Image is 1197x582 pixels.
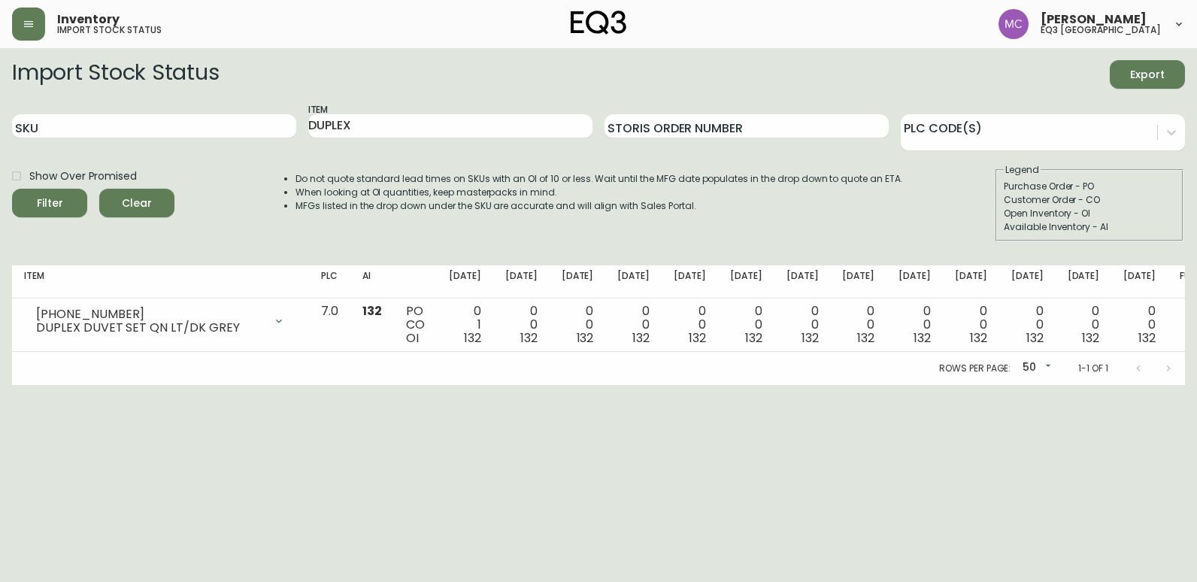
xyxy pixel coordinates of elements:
span: 132 [1026,329,1044,347]
li: Do not quote standard lead times on SKUs with an OI of 10 or less. Wait until the MFG date popula... [295,172,903,186]
span: 132 [464,329,481,347]
p: 1-1 of 1 [1078,362,1108,375]
th: [DATE] [830,265,886,299]
div: [PHONE_NUMBER]DUPLEX DUVET SET QN LT/DK GREY [24,305,297,338]
legend: Legend [1004,163,1041,177]
button: Filter [12,189,87,217]
span: 132 [577,329,594,347]
img: 6dbdb61c5655a9a555815750a11666cc [999,9,1029,39]
div: 0 0 [1011,305,1044,345]
span: 132 [1138,329,1156,347]
th: [DATE] [1111,265,1168,299]
th: Item [12,265,309,299]
span: 132 [689,329,706,347]
span: 132 [632,329,650,347]
div: DUPLEX DUVET SET QN LT/DK GREY [36,321,264,335]
th: [DATE] [437,265,493,299]
h2: Import Stock Status [12,60,219,89]
div: [PHONE_NUMBER] [36,308,264,321]
div: 0 0 [1123,305,1156,345]
th: [DATE] [943,265,999,299]
span: 132 [362,302,382,320]
th: [DATE] [662,265,718,299]
img: logo [571,11,626,35]
h5: import stock status [57,26,162,35]
li: When looking at OI quantities, keep masterpacks in mind. [295,186,903,199]
button: Clear [99,189,174,217]
th: [DATE] [605,265,662,299]
div: 0 0 [899,305,931,345]
div: 0 0 [562,305,594,345]
div: 50 [1017,356,1054,380]
th: [DATE] [774,265,831,299]
span: 132 [970,329,987,347]
div: 0 0 [1068,305,1100,345]
th: [DATE] [999,265,1056,299]
div: 0 0 [505,305,538,345]
span: 132 [802,329,819,347]
span: Show Over Promised [29,168,137,184]
span: Clear [111,194,162,213]
div: 0 0 [842,305,874,345]
div: 0 0 [955,305,987,345]
th: [DATE] [1056,265,1112,299]
span: [PERSON_NAME] [1041,14,1147,26]
th: AI [350,265,394,299]
th: [DATE] [550,265,606,299]
span: 132 [1082,329,1099,347]
li: MFGs listed in the drop down under the SKU are accurate and will align with Sales Portal. [295,199,903,213]
div: Available Inventory - AI [1004,220,1175,234]
th: [DATE] [718,265,774,299]
th: [DATE] [493,265,550,299]
div: Filter [37,194,63,213]
th: [DATE] [886,265,943,299]
div: 0 1 [449,305,481,345]
span: 132 [857,329,874,347]
span: Export [1122,65,1173,84]
p: Rows per page: [939,362,1011,375]
div: PO CO [406,305,425,345]
span: 132 [745,329,762,347]
div: 0 0 [674,305,706,345]
div: 0 0 [786,305,819,345]
div: Open Inventory - OI [1004,207,1175,220]
span: OI [406,329,419,347]
button: Export [1110,60,1185,89]
span: 132 [520,329,538,347]
div: Customer Order - CO [1004,193,1175,207]
span: 132 [914,329,931,347]
h5: eq3 [GEOGRAPHIC_DATA] [1041,26,1161,35]
div: 0 0 [617,305,650,345]
div: Purchase Order - PO [1004,180,1175,193]
div: 0 0 [730,305,762,345]
span: Inventory [57,14,120,26]
th: PLC [309,265,350,299]
td: 7.0 [309,299,350,352]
